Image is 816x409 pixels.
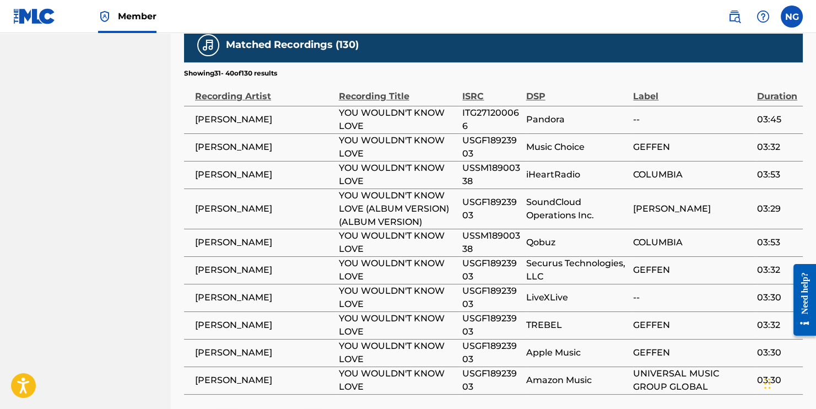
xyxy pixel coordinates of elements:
span: USGF18923903 [462,367,520,394]
span: Securus Technologies, LLC [526,257,628,283]
span: YOU WOULDN'T KNOW LOVE [339,229,457,256]
span: GEFFEN [633,263,752,277]
span: -- [633,113,752,126]
div: Recording Title [339,78,457,103]
span: 03:45 [757,113,797,126]
div: Recording Artist [195,78,333,103]
span: Music Choice [526,141,628,154]
span: [PERSON_NAME] [195,168,333,181]
span: -- [633,291,752,304]
span: GEFFEN [633,141,752,154]
span: SoundCloud Operations Inc. [526,196,628,222]
span: USGF18923903 [462,284,520,311]
span: Amazon Music [526,374,628,387]
span: YOU WOULDN'T KNOW LOVE [339,312,457,338]
span: [PERSON_NAME] [195,346,333,359]
span: 03:30 [757,374,797,387]
img: Matched Recordings [202,39,215,52]
span: UNIVERSAL MUSIC GROUP GLOBAL [633,367,752,394]
span: YOU WOULDN'T KNOW LOVE [339,162,457,188]
span: iHeartRadio [526,168,628,181]
span: Pandora [526,113,628,126]
span: [PERSON_NAME] [195,236,333,249]
span: [PERSON_NAME] [633,202,752,216]
span: 03:32 [757,141,797,154]
span: 03:30 [757,291,797,304]
span: [PERSON_NAME] [195,202,333,216]
span: COLUMBIA [633,236,752,249]
div: Help [752,6,774,28]
div: Label [633,78,752,103]
span: Apple Music [526,346,628,359]
span: COLUMBIA [633,168,752,181]
span: TREBEL [526,319,628,332]
span: 03:53 [757,168,797,181]
div: DSP [526,78,628,103]
span: 03:32 [757,319,797,332]
span: GEFFEN [633,346,752,359]
span: GEFFEN [633,319,752,332]
span: YOU WOULDN'T KNOW LOVE [339,284,457,311]
span: [PERSON_NAME] [195,141,333,154]
a: Public Search [723,6,745,28]
span: LiveXLive [526,291,628,304]
img: Top Rightsholder [98,10,111,23]
span: 03:29 [757,202,797,216]
div: Duration [757,78,797,103]
span: 03:53 [757,236,797,249]
span: YOU WOULDN'T KNOW LOVE [339,367,457,394]
span: Member [118,10,156,23]
span: USGF18923903 [462,312,520,338]
span: YOU WOULDN'T KNOW LOVE [339,106,457,133]
span: Qobuz [526,236,628,249]
span: USSM18900338 [462,229,520,256]
span: 03:32 [757,263,797,277]
span: ITG271200066 [462,106,520,133]
h5: Matched Recordings (130) [226,39,359,51]
div: User Menu [781,6,803,28]
img: search [728,10,741,23]
div: ISRC [462,78,520,103]
img: MLC Logo [13,8,56,24]
span: YOU WOULDN'T KNOW LOVE [339,134,457,160]
iframe: Resource Center [785,254,816,345]
span: USGF18923903 [462,134,520,160]
iframe: Chat Widget [761,356,816,409]
div: Drag [764,367,771,400]
p: Showing 31 - 40 of 130 results [184,68,277,78]
span: USGF18923903 [462,257,520,283]
span: [PERSON_NAME] [195,113,333,126]
span: USSM18900338 [462,162,520,188]
span: USGF18923903 [462,196,520,222]
span: YOU WOULDN'T KNOW LOVE [339,257,457,283]
span: 03:30 [757,346,797,359]
span: [PERSON_NAME] [195,291,333,304]
span: [PERSON_NAME] [195,263,333,277]
span: YOU WOULDN'T KNOW LOVE (ALBUM VERSION) (ALBUM VERSION) [339,189,457,229]
span: USGF18923903 [462,340,520,366]
span: YOU WOULDN'T KNOW LOVE [339,340,457,366]
img: help [756,10,770,23]
span: [PERSON_NAME] [195,319,333,332]
span: [PERSON_NAME] [195,374,333,387]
